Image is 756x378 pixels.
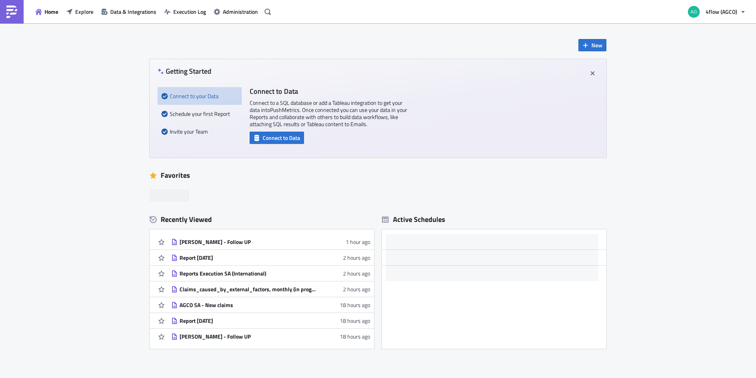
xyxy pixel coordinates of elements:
button: Explore [62,6,97,18]
time: 2025-08-27T13:12:09Z [346,238,370,246]
button: Execution Log [160,6,210,18]
button: Data & Integrations [97,6,160,18]
h4: Connect to Data [250,87,407,95]
span: Connect to Data [263,134,300,142]
button: Home [31,6,62,18]
button: Connect to Data [250,132,304,144]
span: Execution Log [173,7,206,16]
h4: Getting Started [157,67,211,75]
div: Connect to your Data [161,87,238,105]
a: Claims_caused_by_external_factors, monthly (in progress)2 hours ago [171,281,370,297]
time: 2025-08-26T20:05:32Z [340,332,370,341]
img: PushMetrics [6,6,18,18]
a: AGCO SA - New claims18 hours ago [171,297,370,313]
div: Favorites [150,169,606,181]
a: Connect to Data [250,133,304,141]
button: Administration [210,6,262,18]
span: Home [44,7,58,16]
img: Avatar [687,5,700,19]
div: Report [DATE] [180,317,317,324]
span: Data & Integrations [110,7,156,16]
span: Explore [75,7,93,16]
p: Connect to a SQL database or add a Tableau integration to get your data into PushMetrics . Once c... [250,99,407,128]
time: 2025-08-27T12:11:32Z [343,285,370,293]
a: [PERSON_NAME] - Follow UP18 hours ago [171,329,370,344]
div: Invite your Team [161,123,238,140]
span: New [591,41,602,49]
time: 2025-08-26T20:17:33Z [340,317,370,325]
div: Reports Execution SA (International) [180,270,317,277]
a: Reports Execution SA (International)2 hours ago [171,266,370,281]
span: 4flow (AGCO) [706,7,737,16]
button: 4flow (AGCO) [683,3,750,20]
time: 2025-08-26T20:17:56Z [340,301,370,309]
button: New [578,39,606,51]
div: Schedule your first Report [161,105,238,123]
div: [PERSON_NAME] - Follow UP [180,238,317,246]
a: [PERSON_NAME] - Follow UP1 hour ago [171,234,370,250]
div: AGCO SA - New claims [180,302,317,309]
span: Administration [223,7,258,16]
div: Claims_caused_by_external_factors, monthly (in progress) [180,286,317,293]
div: [PERSON_NAME] - Follow UP [180,333,317,340]
a: Report [DATE]18 hours ago [171,313,370,328]
div: Recently Viewed [150,214,374,225]
div: Active Schedules [382,215,445,224]
div: Report [DATE] [180,254,317,261]
time: 2025-08-27T12:16:52Z [343,269,370,277]
time: 2025-08-27T12:33:45Z [343,253,370,262]
a: Report [DATE]2 hours ago [171,250,370,265]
